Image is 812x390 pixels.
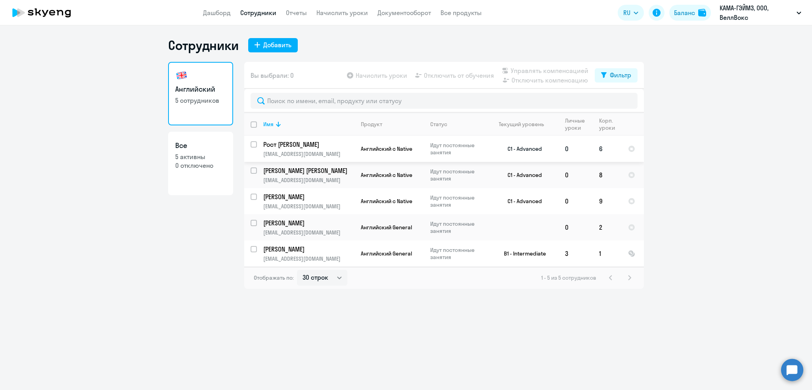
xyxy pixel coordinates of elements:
[263,140,354,149] a: Рост [PERSON_NAME]
[610,70,631,80] div: Фильтр
[361,198,412,205] span: Английский с Native
[263,219,353,227] p: [PERSON_NAME]
[263,192,354,201] a: [PERSON_NAME]
[674,8,695,17] div: Баланс
[263,121,354,128] div: Имя
[623,8,630,17] span: RU
[175,140,226,151] h3: Все
[485,162,559,188] td: C1 - Advanced
[263,245,354,254] a: [PERSON_NAME]
[491,121,558,128] div: Текущий уровень
[175,152,226,161] p: 5 активны
[485,188,559,214] td: C1 - Advanced
[499,121,544,128] div: Текущий уровень
[251,93,638,109] input: Поиск по имени, email, продукту или статусу
[618,5,644,21] button: RU
[263,166,354,175] a: [PERSON_NAME] [PERSON_NAME]
[565,117,587,131] div: Личные уроки
[698,9,706,17] img: balance
[240,9,276,17] a: Сотрудники
[565,117,592,131] div: Личные уроки
[593,136,622,162] td: 6
[599,117,616,131] div: Корп. уроки
[248,38,298,52] button: Добавить
[286,9,307,17] a: Отчеты
[263,192,353,201] p: [PERSON_NAME]
[175,96,226,105] p: 5 сотрудников
[541,274,596,281] span: 1 - 5 из 5 сотрудников
[361,121,382,128] div: Продукт
[203,9,231,17] a: Дашборд
[168,37,239,53] h1: Сотрудники
[430,220,485,234] p: Идут постоянные занятия
[316,9,368,17] a: Начислить уроки
[720,3,793,22] p: КАМА-ГЭЙМЗ, ООО, ВеллВокс
[430,246,485,261] p: Идут постоянные занятия
[669,5,711,21] button: Балансbalance
[263,219,354,227] a: [PERSON_NAME]
[361,224,412,231] span: Английский General
[485,240,559,267] td: B1 - Intermediate
[430,194,485,208] p: Идут постоянные занятия
[593,162,622,188] td: 8
[430,168,485,182] p: Идут постоянные занятия
[716,3,805,22] button: КАМА-ГЭЙМЗ, ООО, ВеллВокс
[559,214,593,240] td: 0
[263,40,291,50] div: Добавить
[175,84,226,94] h3: Английский
[254,274,294,281] span: Отображать по:
[430,121,485,128] div: Статус
[175,161,226,170] p: 0 отключено
[595,68,638,83] button: Фильтр
[251,71,294,80] span: Вы выбрали: 0
[559,136,593,162] td: 0
[559,188,593,214] td: 0
[263,203,354,210] p: [EMAIL_ADDRESS][DOMAIN_NAME]
[263,245,353,254] p: [PERSON_NAME]
[263,140,353,149] p: Рост [PERSON_NAME]
[263,121,274,128] div: Имя
[593,188,622,214] td: 9
[168,132,233,195] a: Все5 активны0 отключено
[361,121,423,128] div: Продукт
[168,62,233,125] a: Английский5 сотрудников
[263,166,353,175] p: [PERSON_NAME] [PERSON_NAME]
[485,136,559,162] td: C1 - Advanced
[263,177,354,184] p: [EMAIL_ADDRESS][DOMAIN_NAME]
[263,150,354,158] p: [EMAIL_ADDRESS][DOMAIN_NAME]
[175,69,188,82] img: english
[430,121,447,128] div: Статус
[559,240,593,267] td: 3
[361,145,412,152] span: Английский с Native
[440,9,482,17] a: Все продукты
[361,250,412,257] span: Английский General
[593,240,622,267] td: 1
[263,255,354,262] p: [EMAIL_ADDRESS][DOMAIN_NAME]
[361,171,412,179] span: Английский с Native
[377,9,431,17] a: Документооборот
[263,229,354,236] p: [EMAIL_ADDRESS][DOMAIN_NAME]
[559,162,593,188] td: 0
[430,142,485,156] p: Идут постоянные занятия
[599,117,621,131] div: Корп. уроки
[593,214,622,240] td: 2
